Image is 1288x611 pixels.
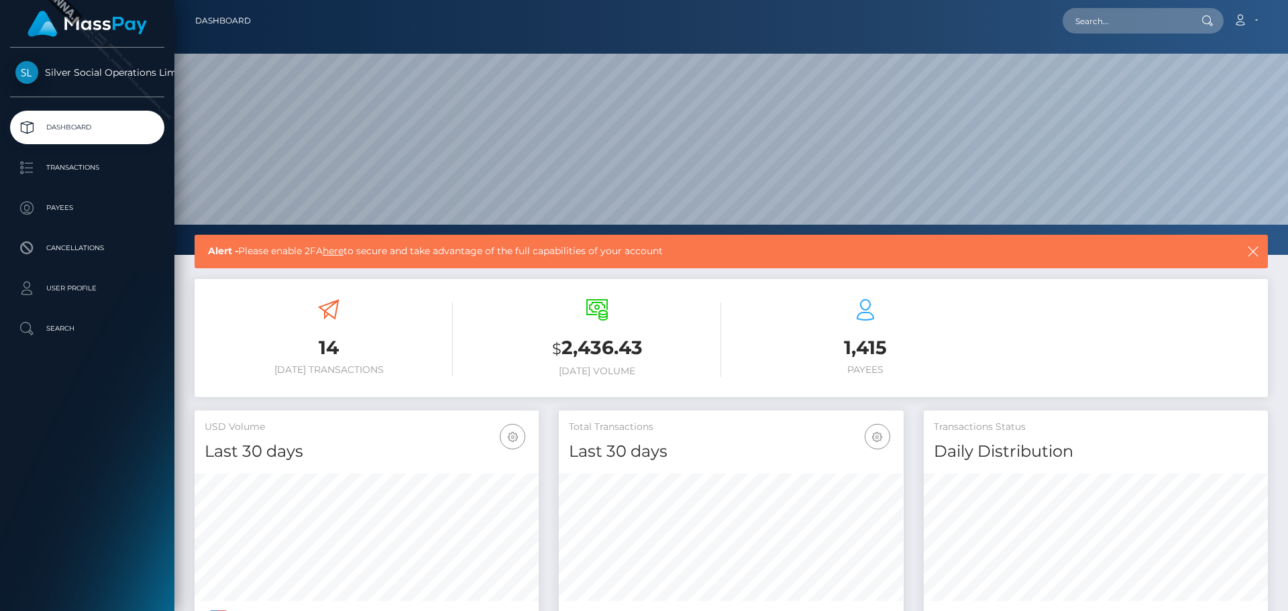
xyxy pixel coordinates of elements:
[473,366,721,377] h6: [DATE] Volume
[205,364,453,376] h6: [DATE] Transactions
[569,440,893,463] h4: Last 30 days
[569,421,893,434] h5: Total Transactions
[552,339,561,358] small: $
[15,238,159,258] p: Cancellations
[1063,8,1189,34] input: Search...
[208,244,1139,258] span: Please enable 2FA to secure and take advantage of the full capabilities of your account
[934,421,1258,434] h5: Transactions Status
[10,111,164,144] a: Dashboard
[15,61,38,84] img: Silver Social Operations Limited
[10,231,164,265] a: Cancellations
[15,158,159,178] p: Transactions
[10,312,164,345] a: Search
[15,278,159,298] p: User Profile
[10,191,164,225] a: Payees
[205,335,453,361] h3: 14
[208,245,238,257] b: Alert -
[15,117,159,137] p: Dashboard
[323,245,343,257] a: here
[934,440,1258,463] h4: Daily Distribution
[10,151,164,184] a: Transactions
[15,319,159,339] p: Search
[473,335,721,362] h3: 2,436.43
[741,335,989,361] h3: 1,415
[195,7,251,35] a: Dashboard
[205,421,529,434] h5: USD Volume
[15,198,159,218] p: Payees
[10,66,164,78] span: Silver Social Operations Limited
[10,272,164,305] a: User Profile
[28,11,147,37] img: MassPay Logo
[205,440,529,463] h4: Last 30 days
[741,364,989,376] h6: Payees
